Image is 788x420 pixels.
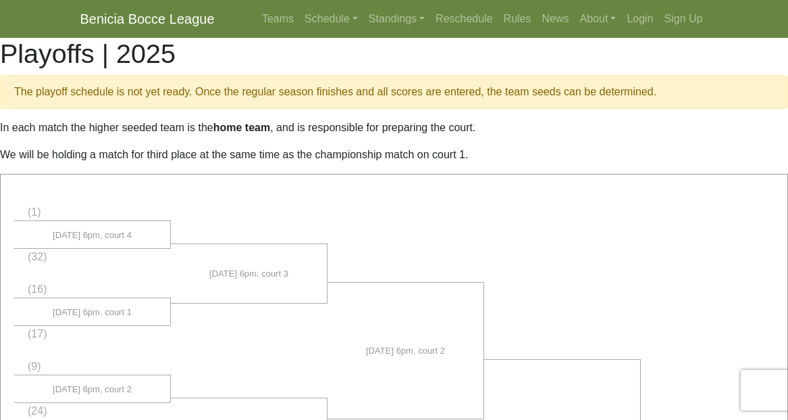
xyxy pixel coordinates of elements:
span: (1) [28,206,41,218]
span: (16) [28,283,47,295]
strong: home team [213,122,270,133]
a: News [537,5,575,32]
a: Sign Up [659,5,708,32]
span: (9) [28,360,41,372]
span: [DATE] 6pm, court 4 [53,229,132,242]
a: Rules [498,5,537,32]
span: [DATE] 6pm, court 1 [53,306,132,319]
a: Teams [257,5,299,32]
span: [DATE] 6pm, court 2 [53,383,132,396]
a: Standings [363,5,430,32]
span: (24) [28,405,47,417]
a: Reschedule [430,5,498,32]
a: Benicia Bocce League [80,5,215,32]
span: (17) [28,328,47,340]
span: [DATE] 6pm, court 2 [366,344,445,358]
span: [DATE] 6pm, court 3 [209,267,288,281]
span: (32) [28,251,47,262]
a: Schedule [299,5,363,32]
a: About [575,5,622,32]
a: Login [621,5,658,32]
